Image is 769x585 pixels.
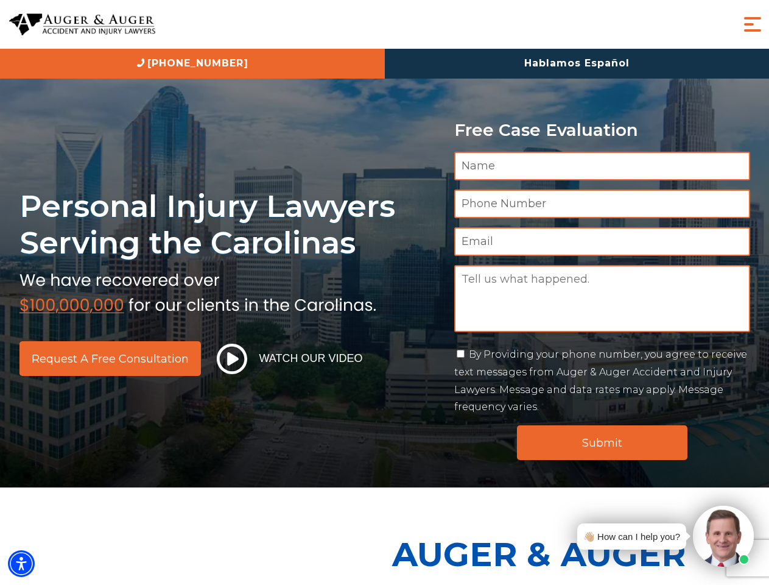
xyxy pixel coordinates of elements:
[740,12,765,37] button: Menu
[693,506,754,567] img: Intaker widget Avatar
[583,528,680,545] div: 👋🏼 How can I help you?
[517,425,687,460] input: Submit
[454,349,747,413] label: By Providing your phone number, you agree to receive text messages from Auger & Auger Accident an...
[19,268,376,314] img: sub text
[9,13,155,36] img: Auger & Auger Accident and Injury Lawyers Logo
[32,353,189,364] span: Request a Free Consultation
[392,524,762,584] p: Auger & Auger
[454,190,750,218] input: Phone Number
[454,152,750,180] input: Name
[8,550,35,577] div: Accessibility Menu
[454,227,750,256] input: Email
[213,343,367,375] button: Watch Our Video
[19,341,201,376] a: Request a Free Consultation
[454,121,750,140] p: Free Case Evaluation
[19,188,440,261] h1: Personal Injury Lawyers Serving the Carolinas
